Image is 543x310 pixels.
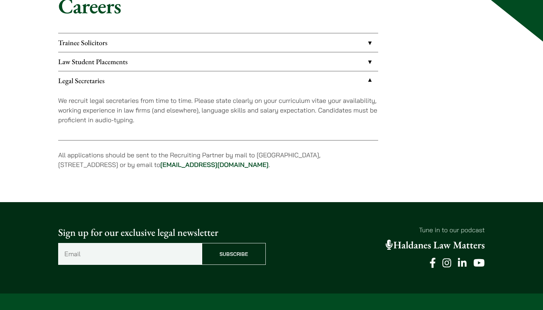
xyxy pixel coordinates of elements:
[58,71,378,90] a: Legal Secretaries
[58,225,266,240] p: Sign up for our exclusive legal newsletter
[386,239,485,252] a: Haldanes Law Matters
[58,52,378,71] a: Law Student Placements
[202,243,266,265] input: Subscribe
[58,96,378,125] p: We recruit legal secretaries from time to time. Please state clearly on your curriculum vitae you...
[160,161,269,169] a: [EMAIL_ADDRESS][DOMAIN_NAME]
[58,150,378,170] p: All applications should be sent to the Recruiting Partner by mail to [GEOGRAPHIC_DATA], [STREET_A...
[58,33,378,52] a: Trainee Solicitors
[58,90,378,140] div: Legal Secretaries
[277,225,485,235] p: Tune in to our podcast
[58,243,202,265] input: Email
